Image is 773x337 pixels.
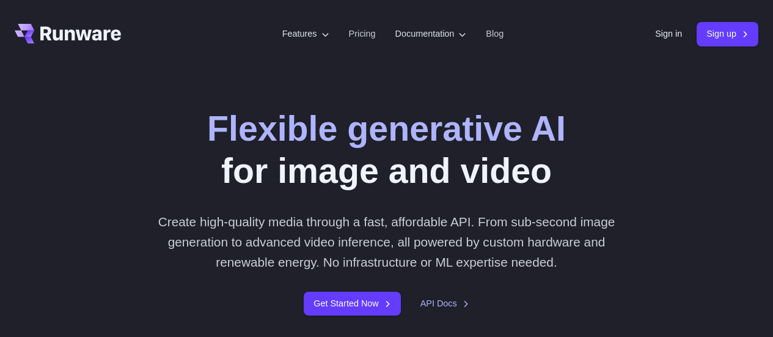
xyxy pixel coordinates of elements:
[15,24,121,43] a: Go to /
[304,292,400,316] a: Get Started Now
[207,109,566,148] strong: Flexible generative AI
[148,212,625,273] p: Create high-quality media through a fast, affordable API. From sub-second image generation to adv...
[486,27,504,41] a: Blog
[395,27,467,41] label: Documentation
[655,27,682,41] a: Sign in
[420,297,469,311] a: API Docs
[697,22,758,46] a: Sign up
[282,27,329,41] label: Features
[349,27,376,41] a: Pricing
[207,108,566,192] h1: for image and video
